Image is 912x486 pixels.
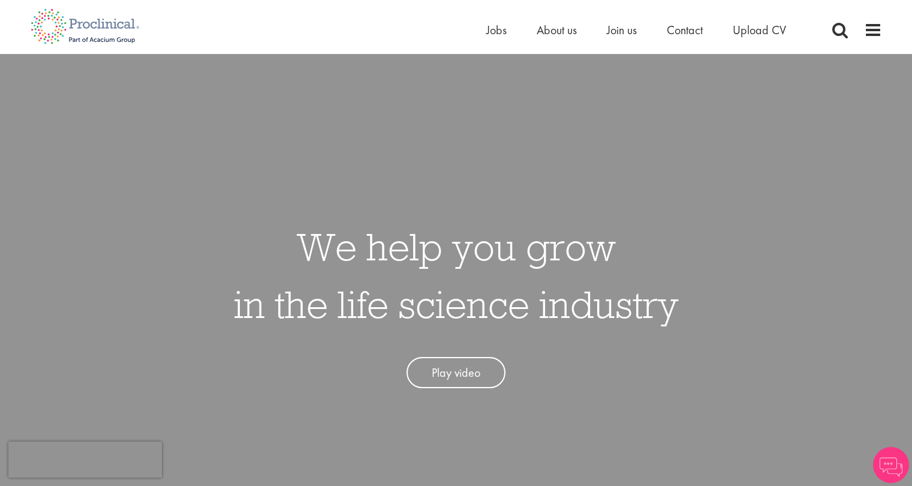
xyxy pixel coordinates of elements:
[873,447,909,483] img: Chatbot
[407,357,505,389] a: Play video
[537,22,577,38] a: About us
[486,22,507,38] a: Jobs
[667,22,703,38] a: Contact
[234,218,679,333] h1: We help you grow in the life science industry
[733,22,786,38] a: Upload CV
[607,22,637,38] a: Join us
